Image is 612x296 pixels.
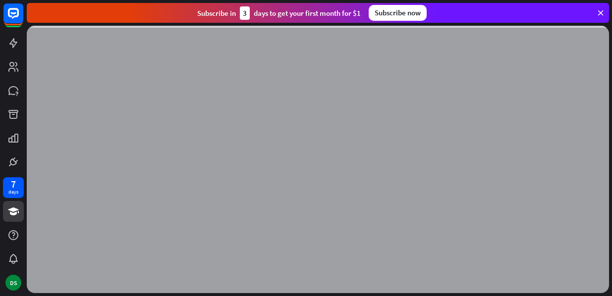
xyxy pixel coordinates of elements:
[240,6,250,20] div: 3
[8,189,18,196] div: days
[197,6,361,20] div: Subscribe in days to get your first month for $1
[369,5,427,21] div: Subscribe now
[3,177,24,198] a: 7 days
[11,180,16,189] div: 7
[5,275,21,291] div: DS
